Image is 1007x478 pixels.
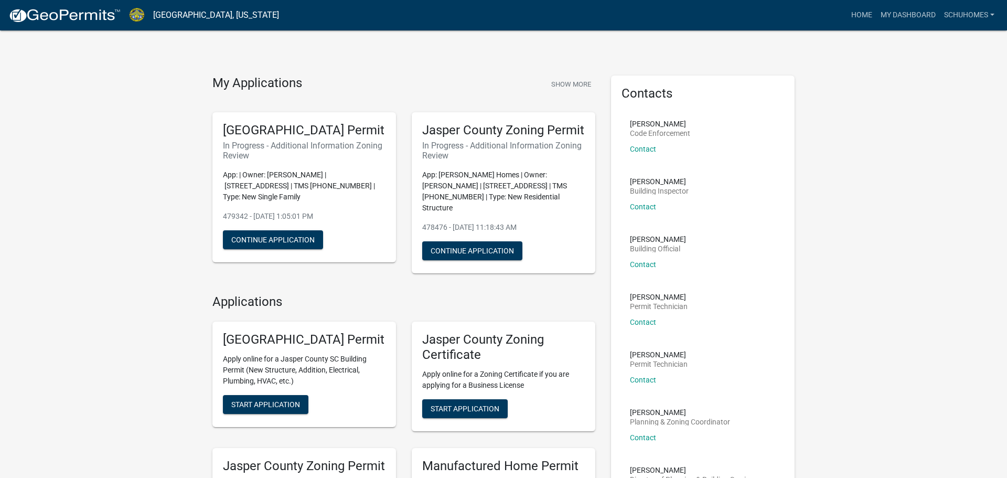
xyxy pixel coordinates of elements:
a: My Dashboard [876,5,940,25]
img: Jasper County, South Carolina [129,8,145,22]
h5: Jasper County Zoning Certificate [422,332,585,363]
p: [PERSON_NAME] [630,293,688,301]
a: Contact [630,433,656,442]
h4: Applications [212,294,595,310]
p: [PERSON_NAME] [630,351,688,358]
span: Start Application [231,400,300,409]
p: Apply online for a Jasper County SC Building Permit (New Structure, Addition, Electrical, Plumbin... [223,354,385,387]
h5: [GEOGRAPHIC_DATA] Permit [223,332,385,347]
a: Contact [630,318,656,326]
p: Permit Technician [630,303,688,310]
h5: Contacts [622,86,784,101]
p: 478476 - [DATE] 11:18:43 AM [422,222,585,233]
a: Home [847,5,876,25]
p: 479342 - [DATE] 1:05:01 PM [223,211,385,222]
p: Planning & Zoning Coordinator [630,418,730,426]
p: [PERSON_NAME] [630,466,757,474]
a: Contact [630,145,656,153]
button: Continue Application [422,241,522,260]
button: Show More [547,76,595,93]
a: SchuHomes [940,5,999,25]
h6: In Progress - Additional Information Zoning Review [223,141,385,161]
p: Code Enforcement [630,130,690,137]
h4: My Applications [212,76,302,91]
h5: Manufactured Home Permit [422,459,585,474]
a: Contact [630,203,656,211]
h5: Jasper County Zoning Permit [223,459,385,474]
p: Apply online for a Zoning Certificate if you are applying for a Business License [422,369,585,391]
p: App: | Owner: [PERSON_NAME] | [STREET_ADDRESS] | TMS [PHONE_NUMBER] | Type: New Single Family [223,169,385,203]
h5: [GEOGRAPHIC_DATA] Permit [223,123,385,138]
button: Start Application [422,399,508,418]
h6: In Progress - Additional Information Zoning Review [422,141,585,161]
a: Contact [630,376,656,384]
h5: Jasper County Zoning Permit [422,123,585,138]
button: Start Application [223,395,308,414]
button: Continue Application [223,230,323,249]
span: Start Application [431,405,499,413]
p: [PERSON_NAME] [630,236,686,243]
p: [PERSON_NAME] [630,120,690,128]
p: [PERSON_NAME] [630,409,730,416]
p: Permit Technician [630,360,688,368]
p: Building Inspector [630,187,689,195]
a: [GEOGRAPHIC_DATA], [US_STATE] [153,6,279,24]
a: Contact [630,260,656,269]
p: [PERSON_NAME] [630,178,689,185]
p: Building Official [630,245,686,252]
p: App: [PERSON_NAME] Homes | Owner: [PERSON_NAME] | [STREET_ADDRESS] | TMS [PHONE_NUMBER] | Type: N... [422,169,585,214]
